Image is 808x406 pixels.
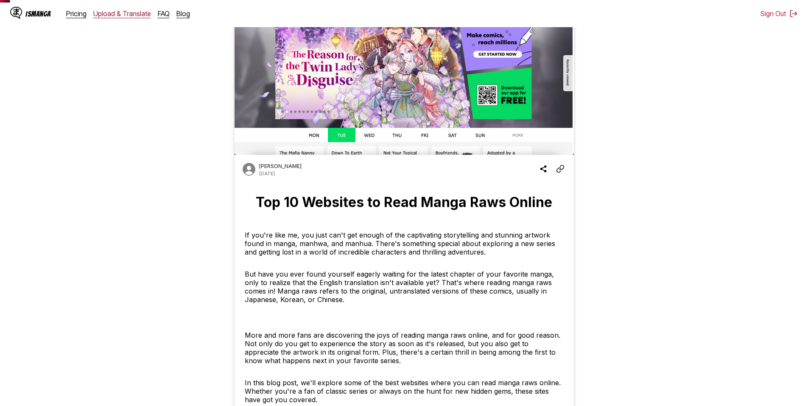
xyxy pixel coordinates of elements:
img: Share blog [539,164,548,174]
img: Author avatar [241,162,257,177]
p: But have you ever found yourself eagerly waiting for the latest chapter of your favorite manga, o... [245,270,564,304]
button: Sign Out [760,9,798,18]
p: More and more fans are discovering the joys of reading manga raws online, and for good reason. No... [245,331,564,365]
img: Copy Article Link [556,164,565,174]
p: Author [259,163,302,169]
a: Pricing [66,9,87,18]
p: If you're like me, you just can't get enough of the captivating storytelling and stunning artwork... [245,231,564,256]
p: Date published [259,171,275,176]
div: IsManga [25,10,51,18]
a: Blog [176,9,190,18]
a: Upload & Translate [93,9,151,18]
p: In this blog post, we'll explore some of the best websites where you can read manga raws online. ... [245,378,564,404]
a: IsManga LogoIsManga [10,7,66,20]
a: FAQ [158,9,170,18]
img: IsManga Logo [10,7,22,19]
h1: Top 10 Websites to Read Manga Raws Online [241,194,567,210]
img: Sign out [789,9,798,18]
